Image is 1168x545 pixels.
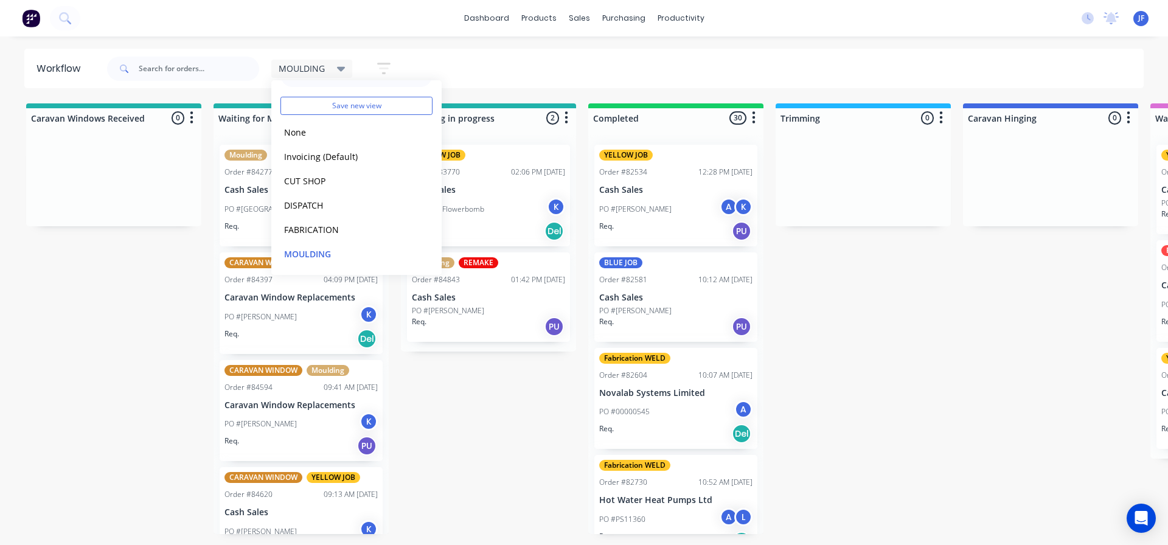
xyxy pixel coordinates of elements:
div: productivity [652,9,711,27]
div: Moulding [307,365,349,376]
div: BLUE JOBOrder #8258110:12 AM [DATE]Cash SalesPO #[PERSON_NAME]Req.PU [594,252,757,342]
div: K [360,412,378,431]
div: CARAVAN WINDOW [224,257,302,268]
p: Caravan Window Replacements [224,293,378,303]
div: 10:12 AM [DATE] [698,274,753,285]
span: JF [1138,13,1144,24]
p: Caravan Window Replacements [224,400,378,411]
a: dashboard [458,9,515,27]
button: DISPATCH [280,198,410,212]
div: Del [732,424,751,443]
div: Order #84397 [224,274,273,285]
p: Req. [599,316,614,327]
button: Invoicing (Default) [280,150,410,164]
div: Del [544,221,564,241]
div: Order #82581 [599,274,647,285]
p: Req. [224,221,239,232]
div: Moulding [224,150,267,161]
div: Order #84594 [224,382,273,393]
div: Workflow [36,61,86,76]
p: Cash Sales [224,507,378,518]
div: Del [357,329,377,349]
div: Open Intercom Messenger [1127,504,1156,533]
button: Save new view [280,97,433,115]
div: REMAKE [459,257,498,268]
button: FABRICATION [280,223,410,237]
div: Order #84620 [224,489,273,500]
p: PO #[PERSON_NAME] [599,305,672,316]
div: CARAVAN WINDOWMouldingOrder #8439704:09 PM [DATE]Caravan Window ReplacementsPO #[PERSON_NAME]KReq... [220,252,383,354]
button: MOULDING [280,247,410,261]
p: PO #[PERSON_NAME] [412,305,484,316]
div: K [360,520,378,538]
p: Req. [599,423,614,434]
button: None [280,125,410,139]
span: MOULDING [279,62,325,75]
div: 09:41 AM [DATE] [324,382,378,393]
div: Order #82730 [599,477,647,488]
div: CARAVAN WINDOW [224,365,302,376]
div: A [720,508,738,526]
div: Fabrication WELDOrder #8260410:07 AM [DATE]Novalab Systems LimitedPO #00000545AReq.Del [594,348,757,450]
div: products [515,9,563,27]
p: Cash Sales [412,293,565,303]
div: 10:07 AM [DATE] [698,370,753,381]
div: Order #82604 [599,370,647,381]
div: CARAVAN WINDOW [224,472,302,483]
div: Fabrication WELD [599,460,670,471]
p: PO #[PERSON_NAME] [224,311,297,322]
div: CARAVAN WINDOWMouldingOrder #8459409:41 AM [DATE]Caravan Window ReplacementsPO #[PERSON_NAME]KReq.PU [220,360,383,462]
div: PU [732,317,751,336]
div: Fabrication WELD [599,353,670,364]
div: 10:52 AM [DATE] [698,477,753,488]
div: A [734,400,753,418]
div: K [547,198,565,216]
input: Search for orders... [139,57,259,81]
p: Req. [599,221,614,232]
p: Cash Sales [599,185,753,195]
div: Order #84277 [224,167,273,178]
p: Req. [599,531,614,542]
div: PU [732,221,751,241]
p: Cash Sales [224,185,378,195]
div: MouldingREMAKEOrder #8484301:42 PM [DATE]Cash SalesPO #[PERSON_NAME]Req.PU [407,252,570,342]
p: Hot Water Heat Pumps Ltd [599,495,753,505]
div: 09:13 AM [DATE] [324,489,378,500]
div: K [734,198,753,216]
p: Cash Sales [599,293,753,303]
div: 04:09 PM [DATE] [324,274,378,285]
div: L [734,508,753,526]
div: 02:06 PM [DATE] [511,167,565,178]
div: YELLOW JOB [599,150,653,161]
div: Order #82534 [599,167,647,178]
p: Cash Sales [412,185,565,195]
p: PO #[GEOGRAPHIC_DATA] [224,204,310,215]
p: Req. [224,436,239,446]
p: Req. [224,328,239,339]
div: PU [544,317,564,336]
div: BLUE JOB [599,257,642,268]
p: PO #[PERSON_NAME] [224,418,297,429]
div: K [360,305,378,324]
img: Factory [22,9,40,27]
p: Novalab Systems Limited [599,388,753,398]
p: Req. [412,316,426,327]
div: MouldingPaidYELLOW JOBOrder #8427701:47 PM [DATE]Cash SalesPO #[GEOGRAPHIC_DATA]KReq.Del [220,145,383,246]
p: PO #[PERSON_NAME] [224,526,297,537]
div: 01:42 PM [DATE] [511,274,565,285]
div: Order #84843 [412,274,460,285]
div: 12:28 PM [DATE] [698,167,753,178]
div: sales [563,9,596,27]
div: YELLOW JOBOrder #8377002:06 PM [DATE]Cash SalesPO #The FlowerbombKReq.Del [407,145,570,246]
div: YELLOW JOB [307,472,360,483]
div: PU [357,436,377,456]
p: PO #[PERSON_NAME] [599,204,672,215]
div: purchasing [596,9,652,27]
div: YELLOW JOBOrder #8253412:28 PM [DATE]Cash SalesPO #[PERSON_NAME]AKReq.PU [594,145,757,246]
p: PO #00000545 [599,406,650,417]
p: PO #PS11360 [599,514,645,525]
button: CUT SHOP [280,174,410,188]
div: A [720,198,738,216]
p: PO #The Flowerbomb [412,204,484,215]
